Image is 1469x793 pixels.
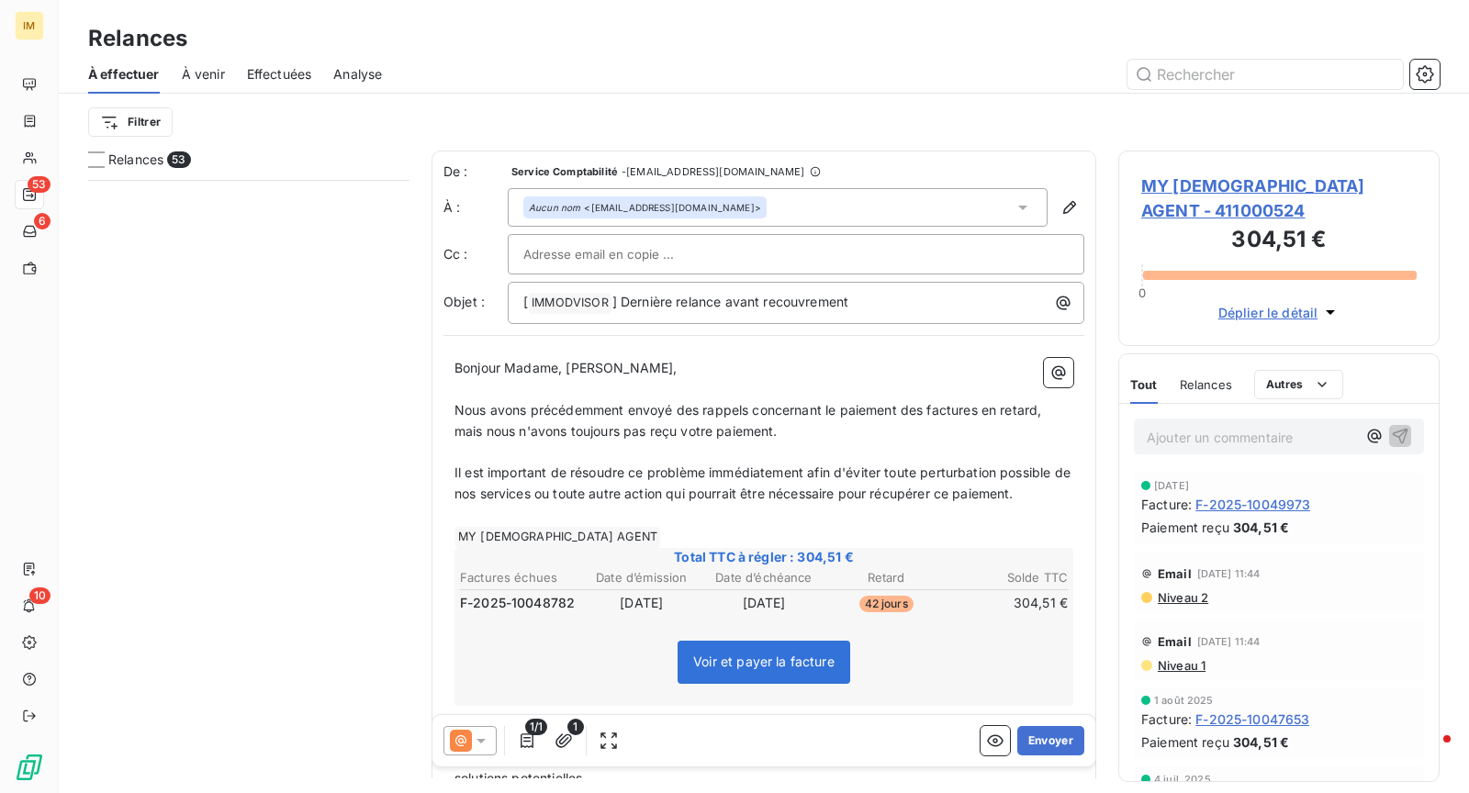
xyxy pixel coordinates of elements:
[460,594,575,612] span: F-2025-10048782
[703,568,824,587] th: Date d’échéance
[247,65,312,84] span: Effectuées
[167,151,190,168] span: 53
[15,753,44,782] img: Logo LeanPay
[1141,223,1417,260] h3: 304,51 €
[612,294,849,309] span: ] Dernière relance avant recouvrement
[455,527,660,548] span: MY [DEMOGRAPHIC_DATA] AGENT
[1218,303,1318,322] span: Déplier le détail
[1213,302,1346,323] button: Déplier le détail
[1233,518,1289,537] span: 304,51 €
[88,180,409,793] div: grid
[108,151,163,169] span: Relances
[1195,709,1309,729] span: F-2025-10047653
[693,653,835,669] span: Voir et payer la facture
[1233,732,1289,752] span: 304,51 €
[1154,480,1189,491] span: [DATE]
[948,568,1069,587] th: Solde TTC
[1141,732,1229,752] span: Paiement reçu
[581,593,701,613] td: [DATE]
[443,198,508,217] label: À :
[948,593,1069,613] td: 304,51 €
[1180,377,1232,392] span: Relances
[443,162,508,181] span: De :
[826,568,947,587] th: Retard
[457,548,1071,566] span: Total TTC à régler : 304,51 €
[443,294,485,309] span: Objet :
[1154,695,1214,706] span: 1 août 2025
[525,719,547,735] span: 1/1
[459,568,579,587] th: Factures échues
[28,176,50,193] span: 53
[1127,60,1403,89] input: Rechercher
[567,719,584,735] span: 1
[1195,495,1310,514] span: F-2025-10049973
[529,293,611,314] span: IMMODVISOR
[1154,774,1211,785] span: 4 juil. 2025
[529,201,580,214] em: Aucun nom
[88,65,160,84] span: À effectuer
[454,360,678,375] span: Bonjour Madame, [PERSON_NAME],
[523,294,528,309] span: [
[1141,709,1192,729] span: Facture :
[703,593,824,613] td: [DATE]
[182,65,225,84] span: À venir
[523,240,721,268] input: Adresse email en copie ...
[443,245,508,263] label: Cc :
[454,402,1046,439] span: Nous avons précédemment envoyé des rappels concernant le paiement des factures en retard, mais no...
[1158,566,1192,581] span: Email
[454,464,1074,501] span: Il est important de résoudre ce problème immédiatement afin d'éviter toute perturbation possible ...
[1197,568,1261,579] span: [DATE] 11:44
[1407,731,1451,775] iframe: Intercom live chat
[34,213,50,229] span: 6
[529,201,761,214] div: <[EMAIL_ADDRESS][DOMAIN_NAME]>
[1017,726,1084,755] button: Envoyer
[1141,173,1417,223] span: MY [DEMOGRAPHIC_DATA] AGENT - 411000524
[1130,377,1158,392] span: Tout
[88,22,187,55] h3: Relances
[333,65,382,84] span: Analyse
[88,107,173,137] button: Filtrer
[15,11,44,40] div: IM
[581,568,701,587] th: Date d’émission
[1156,590,1208,605] span: Niveau 2
[1156,658,1205,673] span: Niveau 1
[622,166,804,177] span: - [EMAIL_ADDRESS][DOMAIN_NAME]
[511,166,618,177] span: Service Comptabilité
[1254,370,1343,399] button: Autres
[29,587,50,604] span: 10
[859,596,914,612] span: 42 jours
[1158,634,1192,649] span: Email
[1138,285,1146,300] span: 0
[1141,495,1192,514] span: Facture :
[1141,518,1229,537] span: Paiement reçu
[1197,636,1261,647] span: [DATE] 11:44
